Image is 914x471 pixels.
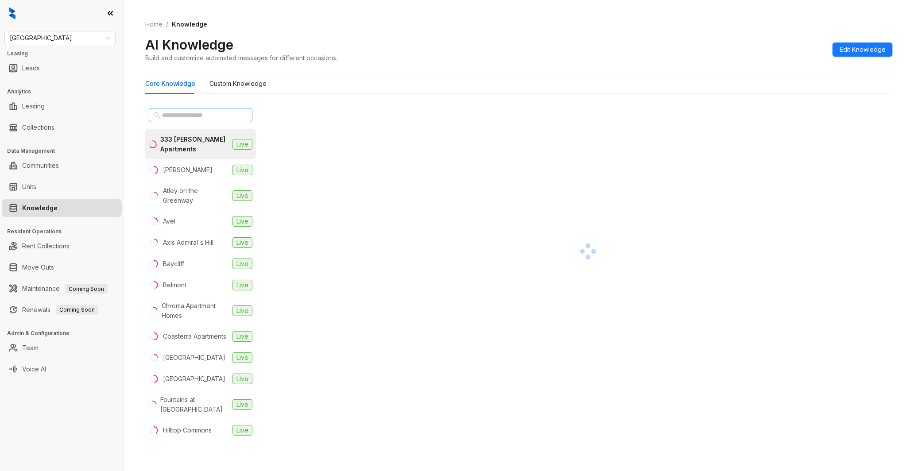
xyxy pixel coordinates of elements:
li: Voice AI [2,360,122,378]
a: RenewalsComing Soon [22,301,98,319]
li: Knowledge [2,199,122,217]
h2: AI Knowledge [145,36,233,53]
h3: Resident Operations [7,228,124,235]
a: Voice AI [22,360,46,378]
span: Fairfield [10,31,110,45]
span: Coming Soon [56,305,98,315]
div: Core Knowledge [145,79,195,89]
h3: Leasing [7,50,124,58]
span: Live [232,374,252,384]
div: Hilltop Commons [163,425,212,435]
div: Custom Knowledge [209,79,267,89]
a: Leads [22,59,40,77]
li: Team [2,339,122,357]
span: Live [232,259,252,269]
span: search [154,112,160,118]
span: Coming Soon [65,284,108,294]
div: Chroma Apartment Homes [162,301,229,320]
div: 333 [PERSON_NAME] Apartments [160,135,229,154]
a: Home [143,19,164,29]
a: Team [22,339,39,357]
span: Live [232,331,252,342]
div: Fountains at [GEOGRAPHIC_DATA] [160,395,229,414]
span: Live [232,237,252,248]
div: Belmont [163,280,186,290]
div: Baycliff [163,259,184,269]
span: Live [232,280,252,290]
div: Build and customize automated messages for different occasions. [145,53,337,62]
li: Communities [2,157,122,174]
span: Live [232,216,252,227]
div: [GEOGRAPHIC_DATA] [163,353,225,363]
a: Rent Collections [22,237,70,255]
li: Move Outs [2,259,122,276]
a: Leasing [22,97,45,115]
span: Knowledge [172,20,207,28]
h3: Data Management [7,147,124,155]
span: Live [232,425,252,436]
div: [PERSON_NAME] [163,165,213,175]
a: Communities [22,157,59,174]
li: Leasing [2,97,122,115]
div: Coasterra Apartments [163,332,226,341]
div: Axis Admiral's Hill [163,238,213,247]
div: Atley on the Greenway [163,186,229,205]
img: logo [9,7,15,19]
h3: Analytics [7,88,124,96]
span: Live [232,165,252,175]
li: Renewals [2,301,122,319]
span: Live [232,190,252,201]
li: Leads [2,59,122,77]
h3: Admin & Configurations [7,329,124,337]
button: Edit Knowledge [833,42,893,57]
a: Move Outs [22,259,54,276]
span: Live [232,352,252,363]
a: Units [22,178,36,196]
a: Knowledge [22,199,58,217]
span: Edit Knowledge [840,45,886,54]
li: Collections [2,119,122,136]
a: Collections [22,119,54,136]
li: Maintenance [2,280,122,297]
div: [GEOGRAPHIC_DATA] [163,374,225,384]
span: Live [232,399,252,410]
span: Live [232,139,252,150]
span: Live [232,305,252,316]
li: Rent Collections [2,237,122,255]
div: Avel [163,216,175,226]
li: Units [2,178,122,196]
li: / [166,19,168,29]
